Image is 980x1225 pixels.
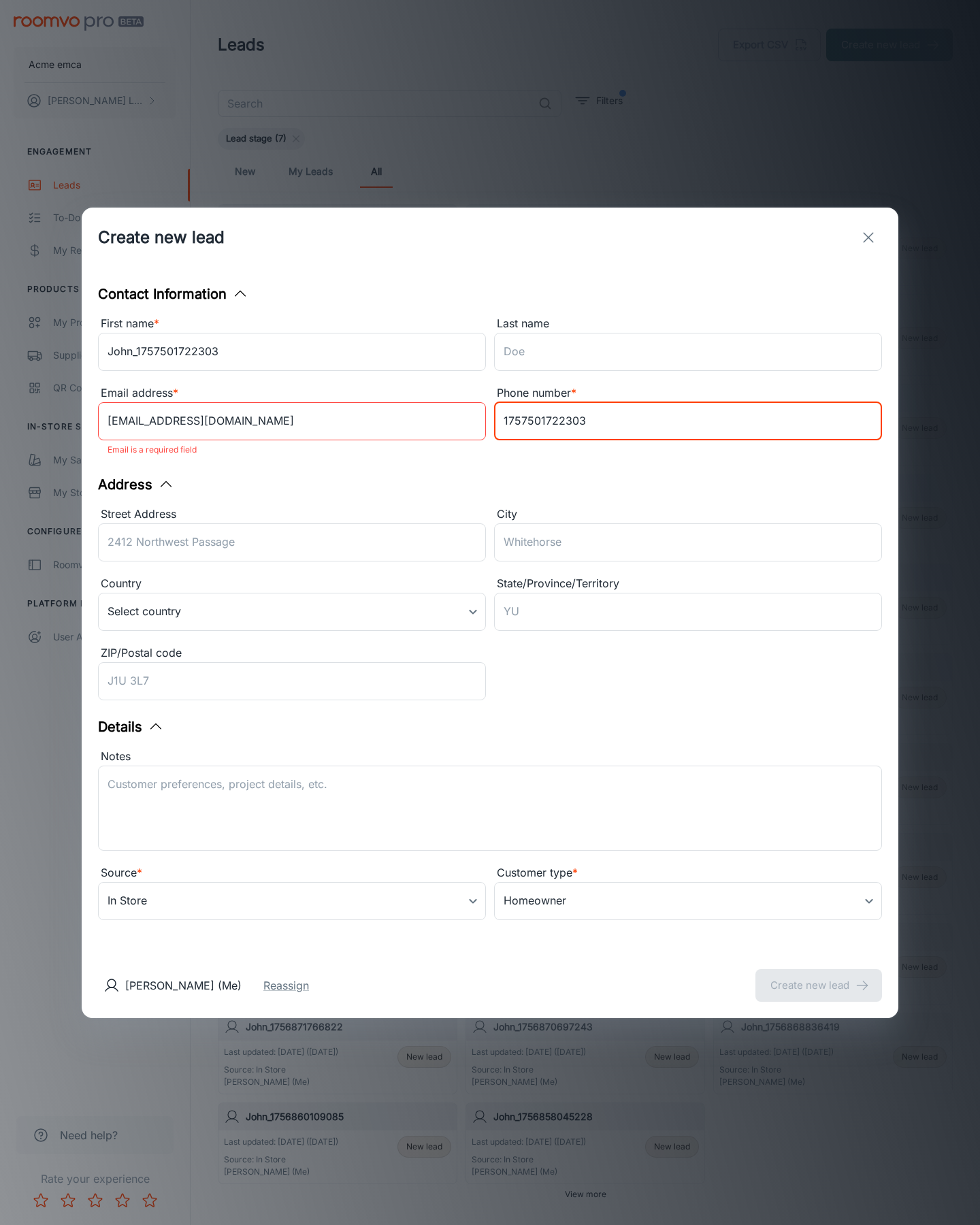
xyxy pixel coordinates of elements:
div: Customer type [494,864,882,882]
input: Doe [494,333,882,371]
div: City [494,506,882,523]
input: J1U 3L7 [98,662,486,700]
div: First name [98,315,486,333]
div: Phone number [494,385,882,402]
input: 2412 Northwest Passage [98,523,486,561]
div: State/Province/Territory [494,575,882,593]
button: Details [98,717,164,737]
input: John [98,333,486,371]
input: Whitehorse [494,523,882,561]
button: exit [855,224,882,251]
button: Reassign [263,977,309,994]
p: [PERSON_NAME] (Me) [125,977,242,994]
input: myname@example.com [98,402,486,440]
div: In Store [98,882,486,920]
div: ZIP/Postal code [98,644,486,662]
div: Country [98,575,486,593]
button: Address [98,474,174,495]
div: Notes [98,748,882,766]
div: Source [98,864,486,882]
input: +1 439-123-4567 [494,402,882,440]
div: Select country [98,593,486,631]
p: Email is a required field [108,442,476,458]
div: Homeowner [494,882,882,920]
div: Email address [98,385,486,402]
h1: Create new lead [98,225,225,250]
input: YU [494,593,882,631]
div: Last name [494,315,882,333]
div: Street Address [98,506,486,523]
button: Contact Information [98,284,248,304]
